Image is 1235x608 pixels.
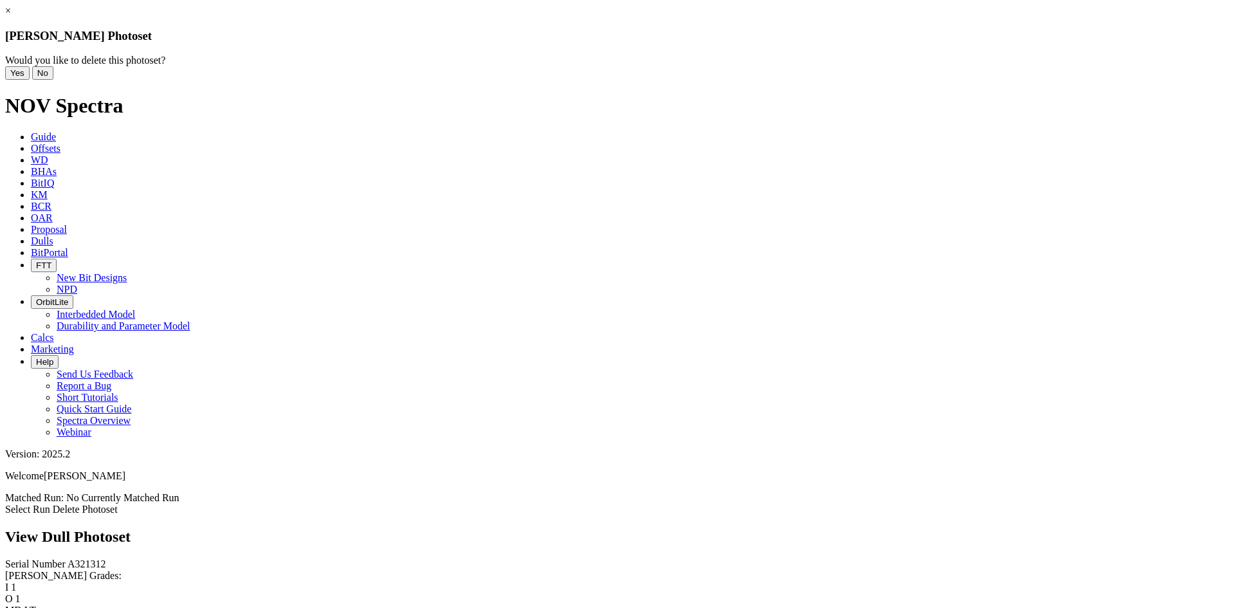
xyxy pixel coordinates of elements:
[31,235,53,246] span: Dulls
[57,369,133,380] a: Send Us Feedback
[5,558,66,569] label: Serial Number
[31,131,56,142] span: Guide
[57,427,91,438] a: Webinar
[31,201,51,212] span: BCR
[5,94,1230,118] h1: NOV Spectra
[5,570,1230,582] div: [PERSON_NAME] Grades:
[44,470,125,481] span: [PERSON_NAME]
[5,448,1230,460] div: Version: 2025.2
[5,66,30,80] button: Yes
[31,143,60,154] span: Offsets
[5,582,8,593] label: I
[5,528,1230,546] h2: View Dull Photoset
[11,582,16,593] span: 1
[57,392,118,403] a: Short Tutorials
[36,297,68,307] span: OrbitLite
[57,415,131,426] a: Spectra Overview
[5,55,1230,66] div: Would you like to delete this photoset?
[31,332,54,343] span: Calcs
[66,492,179,503] span: No Currently Matched Run
[5,504,50,515] a: Select Run
[57,309,135,320] a: Interbedded Model
[31,212,53,223] span: OAR
[36,357,53,367] span: Help
[57,320,190,331] a: Durability and Parameter Model
[36,261,51,270] span: FTT
[31,189,48,200] span: KM
[57,380,111,391] a: Report a Bug
[15,593,21,604] span: 1
[31,166,57,177] span: BHAs
[5,5,11,16] a: ×
[5,470,1230,482] p: Welcome
[31,178,54,189] span: BitIQ
[57,272,127,283] a: New Bit Designs
[5,593,13,604] label: O
[31,247,68,258] span: BitPortal
[32,66,53,80] button: No
[68,558,106,569] span: A321312
[5,29,1230,43] h3: [PERSON_NAME] Photoset
[57,403,131,414] a: Quick Start Guide
[53,504,118,515] a: Delete Photoset
[31,154,48,165] span: WD
[31,344,74,355] span: Marketing
[57,284,77,295] a: NPD
[5,492,64,503] span: Matched Run:
[31,224,67,235] span: Proposal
